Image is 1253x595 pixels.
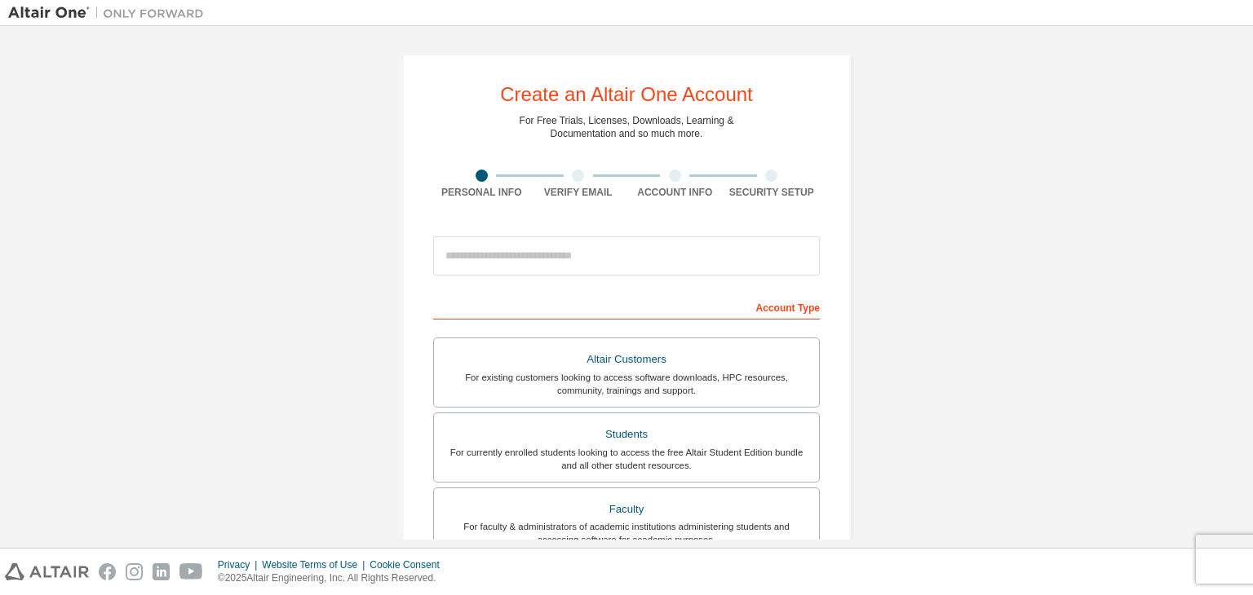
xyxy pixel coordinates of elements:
[179,563,203,580] img: youtube.svg
[433,186,530,199] div: Personal Info
[444,498,809,521] div: Faculty
[5,563,89,580] img: altair_logo.svg
[262,558,370,571] div: Website Terms of Use
[520,114,734,140] div: For Free Trials, Licenses, Downloads, Learning & Documentation and so much more.
[444,371,809,397] div: For existing customers looking to access software downloads, HPC resources, community, trainings ...
[444,520,809,546] div: For faculty & administrators of academic institutions administering students and accessing softwa...
[444,423,809,446] div: Students
[433,293,820,320] div: Account Type
[370,558,449,571] div: Cookie Consent
[444,348,809,371] div: Altair Customers
[500,85,753,104] div: Create an Altair One Account
[8,5,212,21] img: Altair One
[530,186,627,199] div: Verify Email
[218,558,262,571] div: Privacy
[126,563,143,580] img: instagram.svg
[626,186,724,199] div: Account Info
[153,563,170,580] img: linkedin.svg
[724,186,821,199] div: Security Setup
[218,571,449,585] p: © 2025 Altair Engineering, Inc. All Rights Reserved.
[99,563,116,580] img: facebook.svg
[444,446,809,472] div: For currently enrolled students looking to access the free Altair Student Edition bundle and all ...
